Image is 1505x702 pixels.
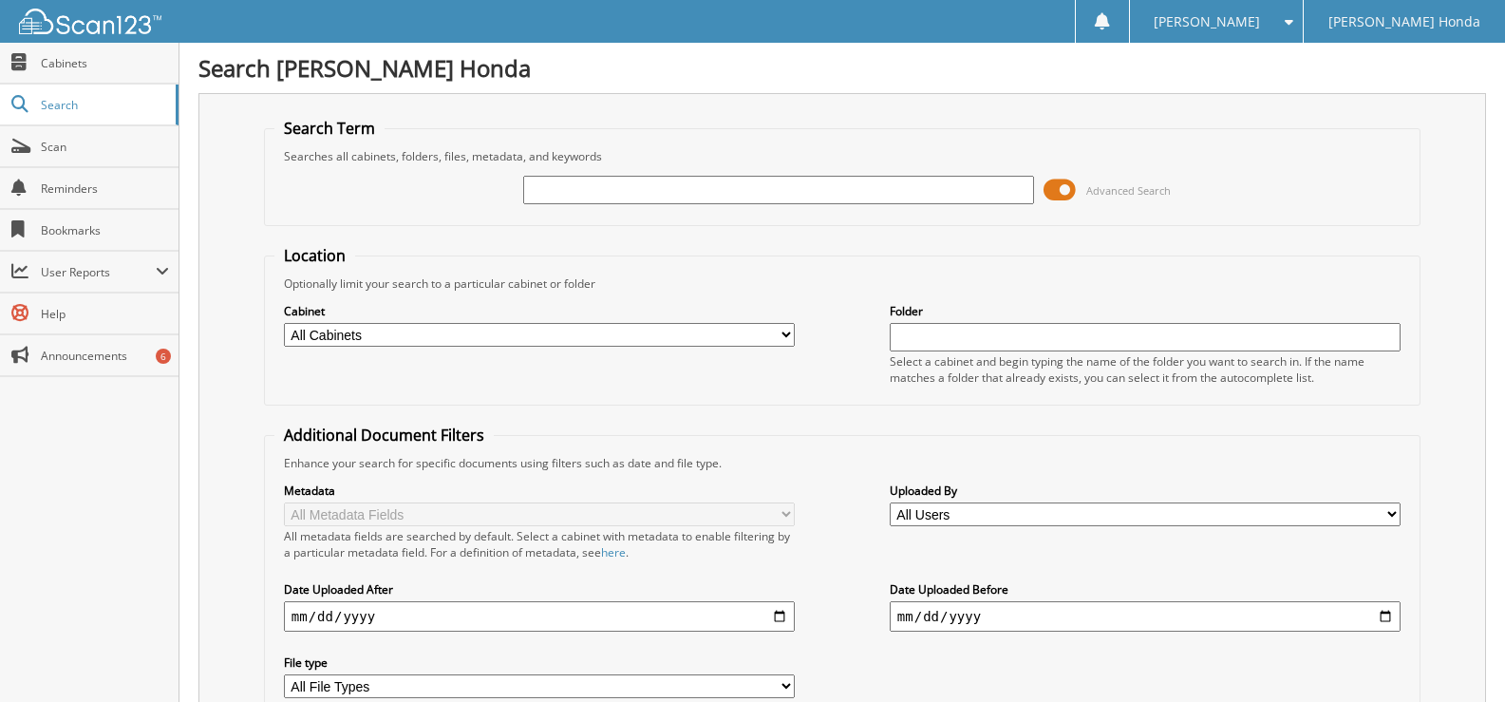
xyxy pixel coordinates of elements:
div: Enhance your search for specific documents using filters such as date and file type. [274,455,1410,471]
div: Select a cabinet and begin typing the name of the folder you want to search in. If the name match... [890,353,1401,386]
span: [PERSON_NAME] Honda [1328,16,1480,28]
img: scan123-logo-white.svg [19,9,161,34]
label: Date Uploaded After [284,581,795,598]
span: Announcements [41,348,169,364]
label: Folder [890,303,1401,319]
legend: Additional Document Filters [274,425,494,446]
h1: Search [PERSON_NAME] Honda [198,52,1486,84]
span: User Reports [41,264,156,280]
label: File type [284,655,795,671]
span: Scan [41,139,169,155]
label: Cabinet [284,303,795,319]
div: All metadata fields are searched by default. Select a cabinet with metadata to enable filtering b... [284,528,795,560]
label: Metadata [284,483,795,499]
input: start [284,601,795,632]
legend: Search Term [274,118,385,139]
span: Reminders [41,180,169,197]
div: Optionally limit your search to a particular cabinet or folder [274,275,1410,292]
legend: Location [274,245,355,266]
span: [PERSON_NAME] [1154,16,1260,28]
div: 6 [156,349,171,364]
label: Date Uploaded Before [890,581,1401,598]
input: end [890,601,1401,632]
span: Cabinets [41,55,169,71]
span: Help [41,306,169,322]
span: Search [41,97,166,113]
span: Bookmarks [41,222,169,238]
a: here [601,544,626,560]
label: Uploaded By [890,483,1401,499]
span: Advanced Search [1086,183,1171,198]
div: Searches all cabinets, folders, files, metadata, and keywords [274,148,1410,164]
